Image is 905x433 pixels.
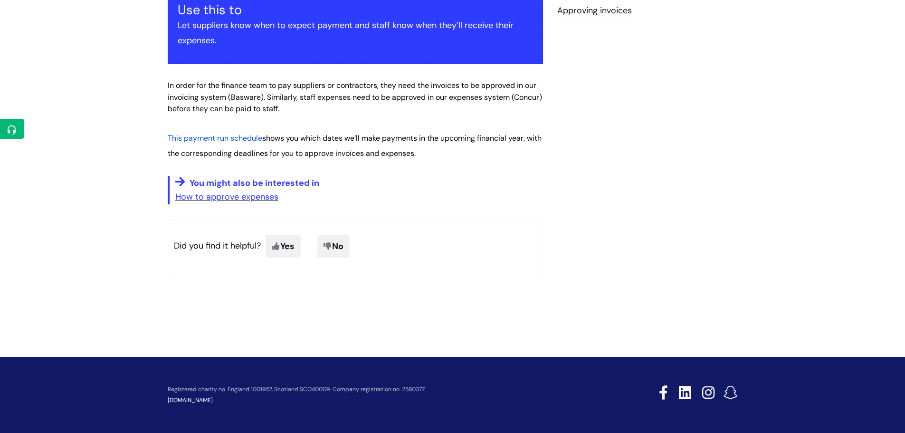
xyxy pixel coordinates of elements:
[168,133,542,158] span: shows you which dates we’ll make payments in the upcoming financial year, with the corresponding ...
[317,235,350,257] span: No
[190,177,319,189] span: You might also be interested in
[168,133,262,143] span: This payment run schedule
[168,132,262,144] a: This payment run schedule
[178,18,533,48] p: Let suppliers know when to expect payment and staff know when they’ll receive their expenses.
[175,191,278,202] a: How to approve expenses
[557,5,632,17] a: Approving invoices
[168,80,542,114] span: In order for the finance team to pay suppliers or contractors, they need the invoices to be appro...
[168,386,591,393] p: Registered charity no. England 1001957, Scotland SCO40009. Company registration no. 2580377
[266,235,301,257] span: Yes
[168,220,543,273] p: Did you find it helpful?
[178,2,533,18] h3: Use this to
[168,396,213,404] a: [DOMAIN_NAME]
